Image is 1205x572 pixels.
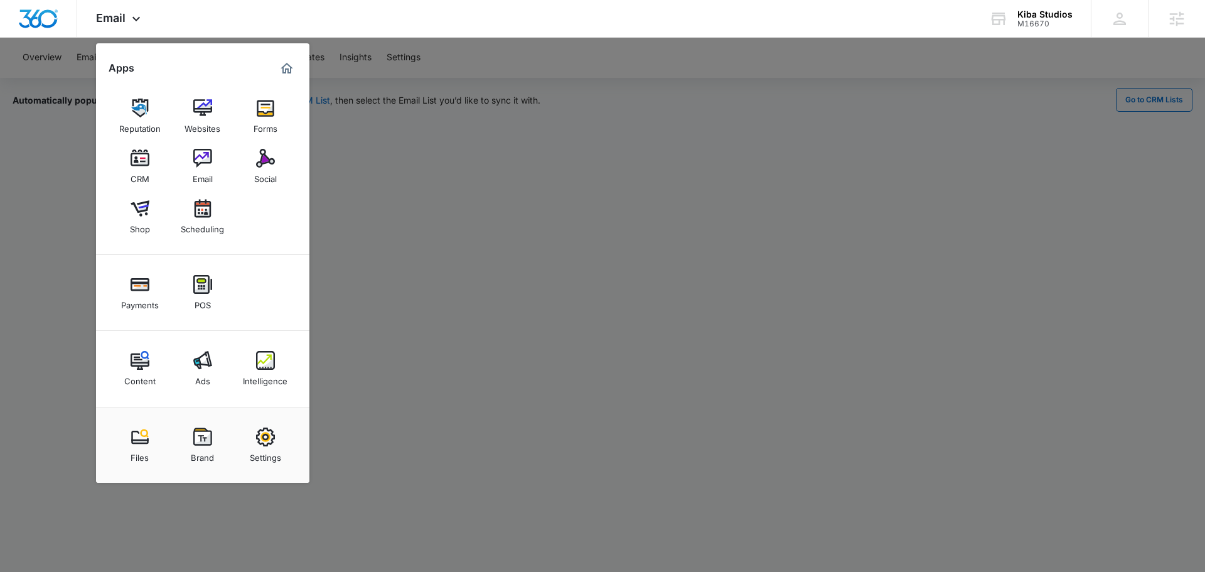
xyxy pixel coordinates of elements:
h2: Apps [109,62,134,74]
div: Social [254,168,277,184]
a: Payments [116,269,164,316]
a: Shop [116,193,164,240]
div: Intelligence [243,370,287,386]
a: POS [179,269,227,316]
a: Content [116,345,164,392]
a: Reputation [116,92,164,140]
div: Brand [191,446,214,463]
a: Files [116,421,164,469]
a: Ads [179,345,227,392]
a: Social [242,143,289,190]
div: Reputation [119,117,161,134]
div: Email [193,168,213,184]
a: Marketing 360® Dashboard [277,58,297,78]
div: account id [1017,19,1073,28]
div: POS [195,294,211,310]
div: Content [124,370,156,386]
a: Brand [179,421,227,469]
a: Forms [242,92,289,140]
a: Websites [179,92,227,140]
div: Settings [250,446,281,463]
a: CRM [116,143,164,190]
div: Forms [254,117,277,134]
div: account name [1017,9,1073,19]
div: Shop [130,218,150,234]
div: CRM [131,168,149,184]
div: Scheduling [181,218,224,234]
a: Scheduling [179,193,227,240]
div: Files [131,446,149,463]
div: Payments [121,294,159,310]
a: Email [179,143,227,190]
div: Websites [185,117,220,134]
a: Intelligence [242,345,289,392]
div: Ads [195,370,210,386]
a: Settings [242,421,289,469]
span: Email [96,11,126,24]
